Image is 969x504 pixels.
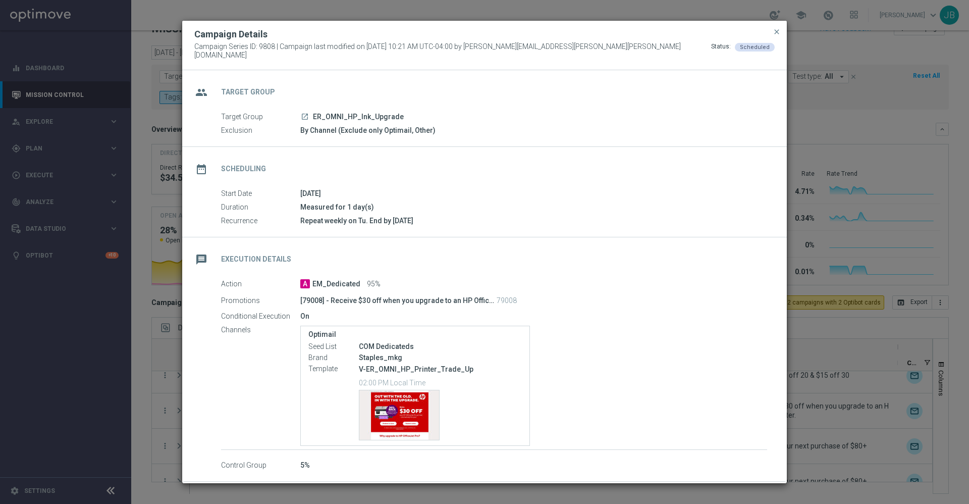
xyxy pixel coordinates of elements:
[221,189,300,198] label: Start Date
[192,83,210,102] i: group
[221,126,300,135] label: Exclusion
[192,250,210,269] i: message
[221,280,300,289] label: Action
[367,280,381,289] span: 95%
[300,125,767,135] div: By Channel (Exclude only Optimail, Other)
[300,216,767,226] div: Repeat weekly on Tu. End by [DATE]
[740,44,770,51] span: Scheduled
[192,160,210,178] i: date_range
[221,164,266,174] h2: Scheduling
[300,296,494,305] p: [79008] - Receive $30 off when you upgrade to an HP OfficeJet Pro printer.
[194,42,711,60] span: Campaign Series ID: 9808 | Campaign last modified on [DATE] 10:21 AM UTC-04:00 by [PERSON_NAME][E...
[300,202,767,212] div: Measured for 1 day(s)
[300,188,767,198] div: [DATE]
[221,217,300,226] label: Recurrence
[308,354,359,363] label: Brand
[221,326,300,335] label: Channels
[300,460,767,470] div: 5%
[221,203,300,212] label: Duration
[221,113,300,122] label: Target Group
[312,280,360,289] span: EM_Dedicated
[308,342,359,351] label: Seed List
[497,296,517,305] p: 79008
[300,113,309,122] a: launch
[308,365,359,374] label: Template
[735,42,775,51] colored-tag: Scheduled
[300,279,310,288] span: A
[221,461,300,470] label: Control Group
[313,113,404,122] span: ER_OMNI_HP_Ink_Upgrade
[301,113,309,121] i: launch
[359,352,522,363] div: Staples_mkg
[359,365,522,374] p: V-ER_OMNI_HP_Printer_Trade_Up
[221,312,300,321] label: Conditional Execution
[300,311,767,321] div: On
[194,28,267,40] h2: Campaign Details
[221,296,300,305] label: Promotions
[711,42,731,60] div: Status:
[773,28,781,36] span: close
[359,341,522,351] div: COM Dedicateds
[359,377,522,387] p: 02:00 PM Local Time
[221,255,291,264] h2: Execution Details
[308,330,522,339] label: Optimail
[221,87,275,97] h2: Target Group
